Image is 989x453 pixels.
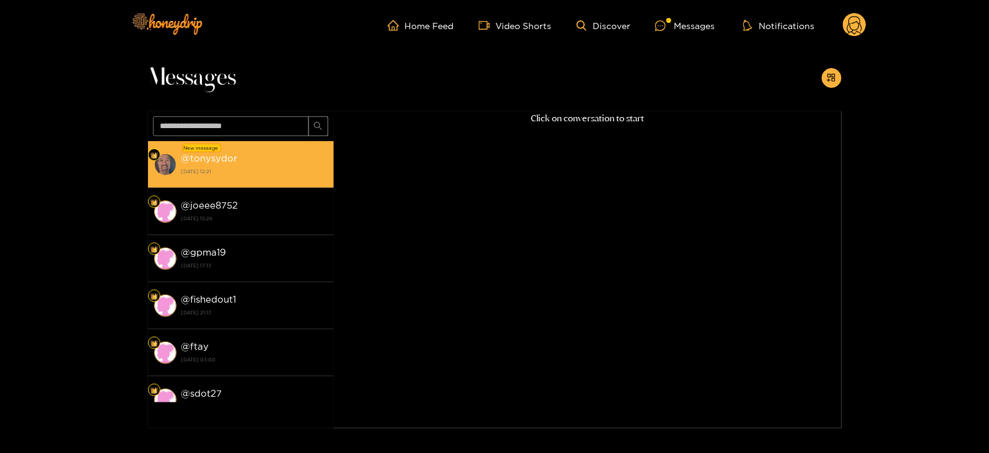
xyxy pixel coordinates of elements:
button: Notifications [739,19,818,32]
img: Fan Level [150,246,158,253]
span: appstore-add [827,73,836,84]
strong: [DATE] 15:28 [181,213,328,224]
img: conversation [154,248,176,270]
a: Video Shorts [479,20,552,31]
span: search [313,121,323,132]
button: search [308,116,328,136]
strong: @ gpma19 [181,247,227,257]
button: appstore-add [822,68,842,88]
a: Discover [577,20,630,31]
img: Fan Level [150,340,158,347]
div: Messages [655,19,715,33]
img: conversation [154,342,176,364]
span: Messages [148,63,237,93]
strong: [DATE] 03:00 [181,354,328,365]
img: Fan Level [150,387,158,394]
img: conversation [154,295,176,317]
strong: @ sdot27 [181,388,222,399]
strong: [DATE] 12:21 [181,166,328,177]
strong: [DATE] 17:13 [181,260,328,271]
span: home [388,20,405,31]
p: Click on conversation to start [334,111,842,126]
a: Home Feed [388,20,454,31]
strong: @ tonysydor [181,153,238,163]
img: conversation [154,201,176,223]
div: New message [182,144,221,152]
img: Fan Level [150,199,158,206]
strong: @ fishedout1 [181,294,237,304]
strong: [DATE] 09:30 [181,401,328,412]
img: Fan Level [150,293,158,300]
img: conversation [154,153,176,176]
strong: @ joeee8752 [181,200,238,210]
img: Fan Level [150,152,158,159]
img: conversation [154,389,176,411]
strong: [DATE] 21:13 [181,307,328,318]
span: video-camera [479,20,496,31]
strong: @ ftay [181,341,209,352]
